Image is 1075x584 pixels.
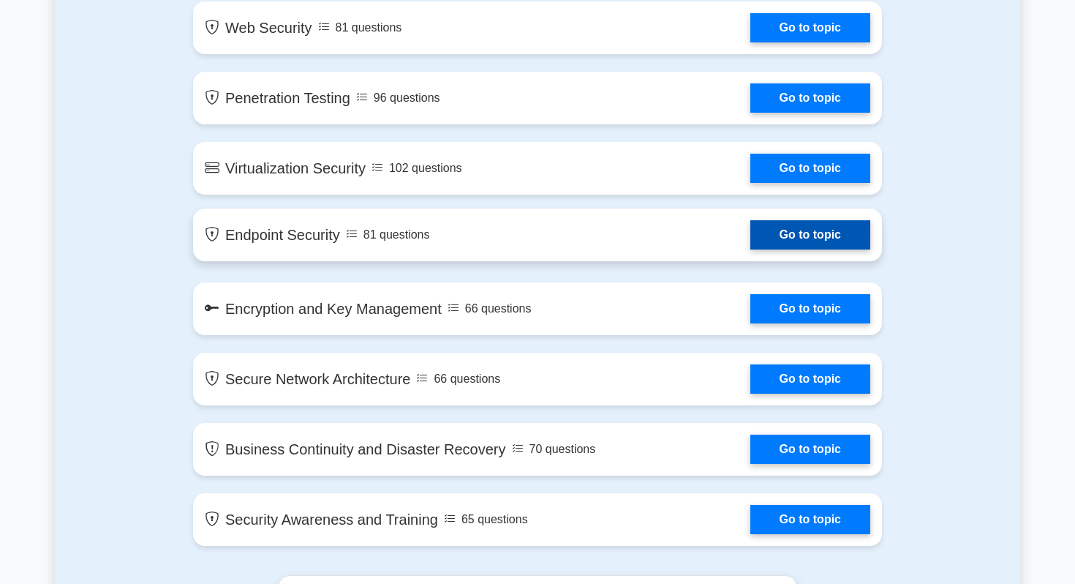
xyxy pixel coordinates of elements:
a: Go to topic [750,294,870,323]
a: Go to topic [750,220,870,250]
a: Go to topic [750,505,870,534]
a: Go to topic [750,13,870,42]
a: Go to topic [750,83,870,113]
a: Go to topic [750,364,870,394]
a: Go to topic [750,435,870,464]
a: Go to topic [750,154,870,183]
